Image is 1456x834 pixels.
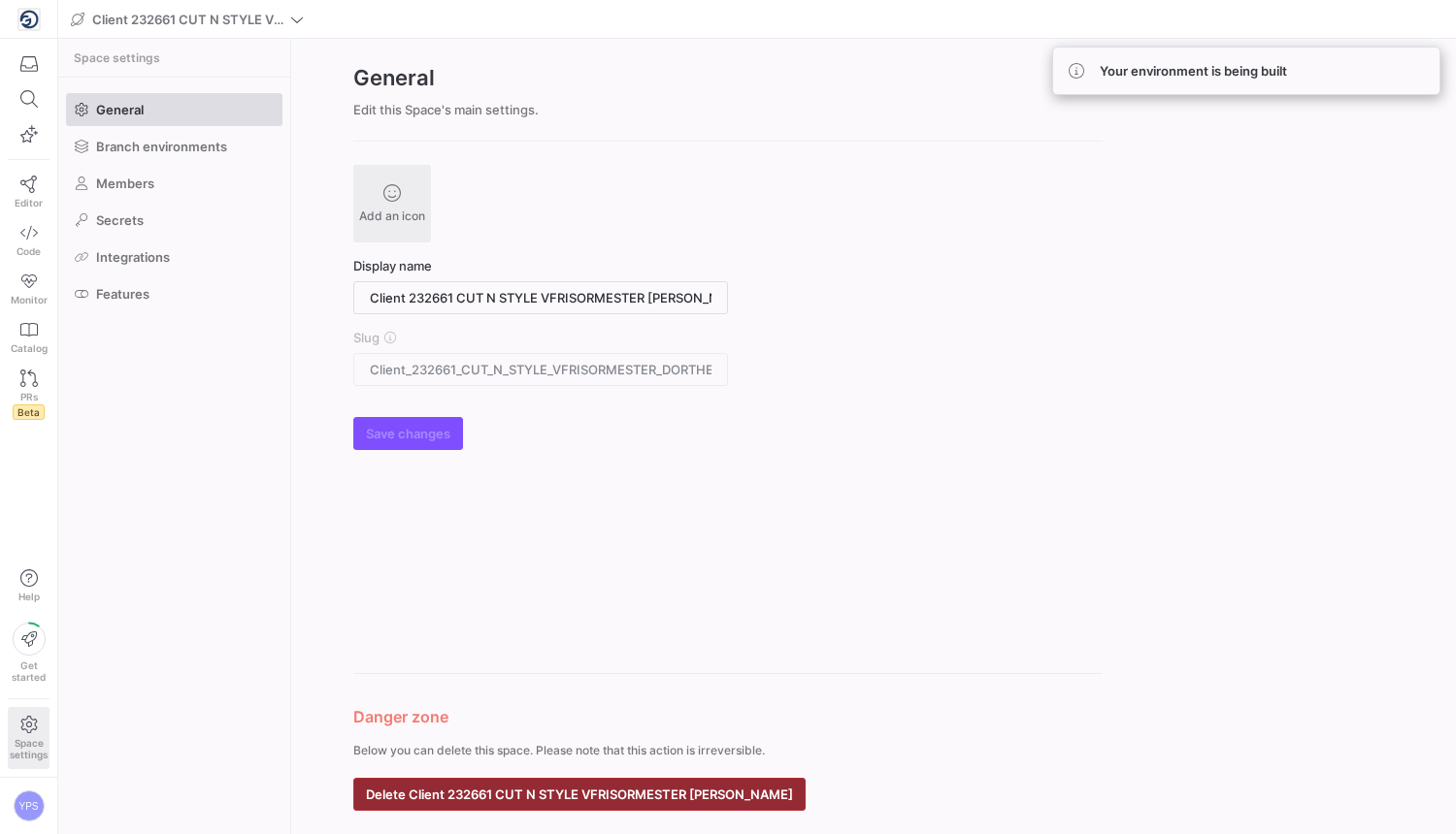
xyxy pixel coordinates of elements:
[353,705,1103,728] h3: Danger zone
[17,245,41,257] span: Code
[92,12,286,27] span: Client 232661 CUT N STYLE VFRISORMESTER [PERSON_NAME]
[359,209,425,223] span: Add an icon
[15,197,43,208] span: Editor
[96,176,154,191] span: Members
[353,744,1103,757] p: Below you can delete this space. Please note that this action is irreversible.
[96,286,149,302] span: Features
[8,561,50,611] button: Help
[353,778,806,811] button: Delete Client 232661 CUT N STYLE VFRISORMESTER [PERSON_NAME]
[19,10,39,29] img: https://storage.googleapis.com/y42-prod-data-exchange/images/yakPloC5i6AioCi4fIczWrDfRkcT4LKn1FCT...
[96,139,227,154] span: Branch environments
[8,313,50,362] a: Catalog
[8,168,50,216] a: Editor
[353,330,380,345] span: Slug
[74,51,160,65] span: Space settings
[8,362,50,428] a: PRsBeta
[11,294,48,305] span: Monitor
[8,265,50,313] a: Monitor
[8,707,50,769] a: Spacesettings
[14,790,45,821] div: YPS
[8,786,50,826] button: YPS
[353,258,432,273] span: Display name
[12,659,46,683] span: Get started
[8,216,50,265] a: Code
[66,167,282,200] a: Members
[66,277,282,310] a: Features
[96,249,170,265] span: Integrations
[20,391,38,402] span: PRs
[66,93,282,126] a: General
[66,204,282,237] a: Secrets
[96,102,144,117] span: General
[66,241,282,273] a: Integrations
[11,342,48,354] span: Catalog
[1100,63,1287,79] span: Your environment is being built
[8,3,50,36] a: https://storage.googleapis.com/y42-prod-data-exchange/images/yakPloC5i6AioCi4fIczWrDfRkcT4LKn1FCT...
[10,737,48,760] span: Space settings
[17,591,41,602] span: Help
[353,102,1103,117] div: Edit this Space's main settings.
[8,615,50,690] button: Getstarted
[353,62,1103,94] h2: General
[66,7,309,32] button: Client 232661 CUT N STYLE VFRISORMESTER [PERSON_NAME]
[13,404,45,420] span: Beta
[66,130,282,163] a: Branch environments
[96,212,144,228] span: Secrets
[366,786,793,802] span: Delete Client 232661 CUT N STYLE VFRISORMESTER [PERSON_NAME]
